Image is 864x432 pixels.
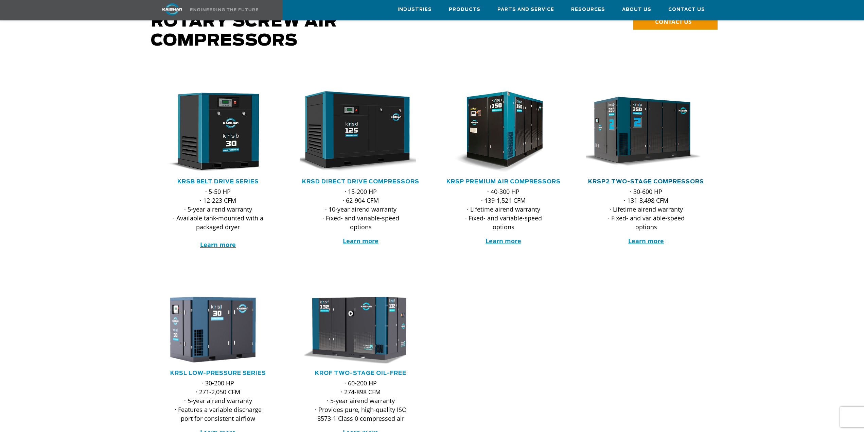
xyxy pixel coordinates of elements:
[343,237,378,245] a: Learn more
[314,379,408,423] p: · 60-200 HP · 274-898 CFM · 5-year airend warranty · Provides pure, high-quality ISO 8573-1 Class...
[158,295,279,364] div: krsl30
[446,179,561,184] a: KRSP Premium Air Compressors
[190,8,258,11] img: Engineering the future
[170,370,266,376] a: KRSL Low-Pressure Series
[295,91,416,173] img: krsd125
[398,6,432,14] span: Industries
[449,6,480,14] span: Products
[200,240,236,249] a: Learn more
[622,6,651,14] span: About Us
[315,370,406,376] a: KROF TWO-STAGE OIL-FREE
[586,91,707,173] div: krsp350
[398,0,432,19] a: Industries
[449,0,480,19] a: Products
[177,179,259,184] a: KRSB Belt Drive Series
[302,179,419,184] a: KRSD Direct Drive Compressors
[171,379,265,423] p: · 30-200 HP · 271-2,050 CFM · 5-year airend warranty · Features a variable discharge port for con...
[497,6,554,14] span: Parts and Service
[668,6,705,14] span: Contact Us
[457,187,550,231] p: · 40-300 HP · 139-1,521 CFM · Lifetime airend warranty · Fixed- and variable-speed options
[147,3,198,15] img: kaishan logo
[668,0,705,19] a: Contact Us
[300,91,421,173] div: krsd125
[295,295,416,364] img: krof132
[153,295,274,364] img: krsl30
[158,91,279,173] div: krsb30
[571,6,605,14] span: Resources
[486,237,521,245] a: Learn more
[571,0,605,19] a: Resources
[655,18,691,26] span: CONTACT US
[153,91,274,173] img: krsb30
[497,0,554,19] a: Parts and Service
[622,0,651,19] a: About Us
[300,295,421,364] div: krof132
[581,91,702,173] img: krsp350
[628,237,664,245] a: Learn more
[443,91,564,173] div: krsp150
[633,14,718,30] a: CONTACT US
[438,91,559,173] img: krsp150
[588,179,704,184] a: KRSP2 Two-Stage Compressors
[599,187,693,231] p: · 30-600 HP · 131-3,498 CFM · Lifetime airend warranty · Fixed- and variable-speed options
[171,187,265,249] p: · 5-50 HP · 12-223 CFM · 5-year airend warranty · Available tank-mounted with a packaged dryer
[314,187,408,231] p: · 15-200 HP · 62-904 CFM · 10-year airend warranty · Fixed- and variable-speed options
